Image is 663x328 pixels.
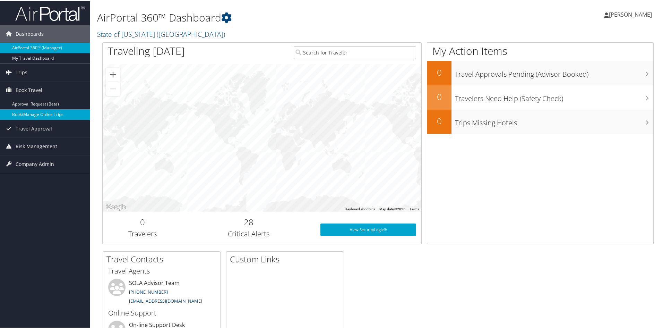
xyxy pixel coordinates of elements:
[105,278,218,306] li: SOLA Advisor Team
[97,29,227,38] a: State of [US_STATE] ([GEOGRAPHIC_DATA])
[188,228,310,238] h3: Critical Alerts
[106,81,120,95] button: Zoom out
[15,5,85,21] img: airportal-logo.png
[108,308,215,317] h3: Online Support
[410,207,419,210] a: Terms (opens in new tab)
[106,253,220,264] h2: Travel Contacts
[108,216,177,227] h2: 0
[427,109,653,133] a: 0Trips Missing Hotels
[104,202,127,211] img: Google
[427,85,653,109] a: 0Travelers Need Help (Safety Check)
[108,266,215,275] h3: Travel Agents
[427,43,653,58] h1: My Action Items
[16,155,54,172] span: Company Admin
[16,81,42,98] span: Book Travel
[230,253,344,264] h2: Custom Links
[455,90,653,103] h3: Travelers Need Help (Safety Check)
[455,65,653,78] h3: Travel Approvals Pending (Advisor Booked)
[604,3,659,24] a: [PERSON_NAME]
[16,25,44,42] span: Dashboards
[104,202,127,211] a: Open this area in Google Maps (opens a new window)
[16,63,27,81] span: Trips
[188,216,310,227] h2: 28
[427,115,451,126] h2: 0
[379,207,405,210] span: Map data ©2025
[294,45,416,58] input: Search for Traveler
[16,137,57,154] span: Risk Management
[427,60,653,85] a: 0Travel Approvals Pending (Advisor Booked)
[108,43,185,58] h1: Traveling [DATE]
[129,288,168,294] a: [PHONE_NUMBER]
[455,114,653,127] h3: Trips Missing Hotels
[16,119,52,137] span: Travel Approval
[320,223,416,235] a: View SecurityLogic®
[345,206,375,211] button: Keyboard shortcuts
[97,10,472,24] h1: AirPortal 360™ Dashboard
[106,67,120,81] button: Zoom in
[427,66,451,78] h2: 0
[108,228,177,238] h3: Travelers
[129,297,202,303] a: [EMAIL_ADDRESS][DOMAIN_NAME]
[609,10,652,18] span: [PERSON_NAME]
[427,90,451,102] h2: 0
